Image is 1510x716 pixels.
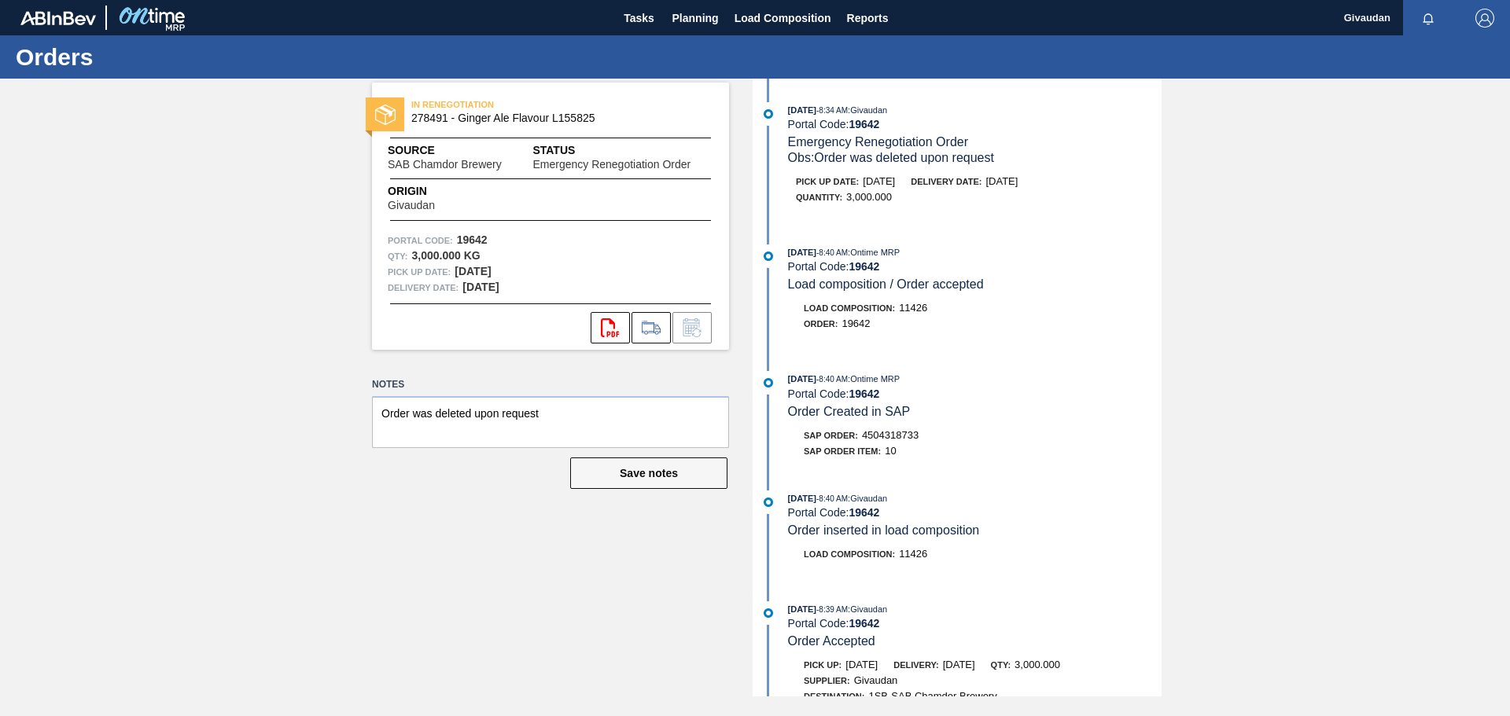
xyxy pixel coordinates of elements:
[764,109,773,119] img: atual
[462,281,499,293] strong: [DATE]
[788,374,816,384] span: [DATE]
[388,200,435,211] span: Givaudan
[788,248,816,257] span: [DATE]
[16,48,295,66] h1: Orders
[816,106,848,115] span: - 8:34 AM
[388,142,532,159] span: Source
[846,191,892,203] span: 3,000.000
[848,248,900,257] span: : Ontime MRP
[788,277,984,291] span: Load composition / Order accepted
[863,175,895,187] span: [DATE]
[788,260,1162,273] div: Portal Code:
[796,177,859,186] span: Pick up Date:
[788,387,1162,400] div: Portal Code:
[788,151,994,164] span: Obs: Order was deleted upon request
[849,118,879,130] strong: 19642
[943,659,975,670] span: [DATE]
[457,233,488,246] strong: 19642
[911,177,981,186] span: Delivery Date:
[764,498,773,507] img: atual
[672,312,712,343] div: Inform order change
[1475,9,1494,28] img: Logout
[848,604,887,614] span: : Givaudan
[868,690,996,702] span: 1SB-SAB Chamdor Brewery
[622,9,657,28] span: Tasks
[1403,7,1453,29] button: Notifications
[985,175,1018,187] span: [DATE]
[816,605,848,614] span: - 8:39 AM
[842,318,870,329] span: 19642
[816,248,848,257] span: - 8:40 AM
[735,9,831,28] span: Load Composition
[845,659,878,670] span: [DATE]
[764,252,773,261] img: atual
[804,446,881,456] span: SAP Order Item:
[862,429,919,441] span: 4504318733
[570,457,727,489] button: Save notes
[372,396,729,448] textarea: Order was deleted upon request
[804,431,858,440] span: SAP Order:
[804,319,838,329] span: Order :
[849,617,879,630] strong: 19642
[804,549,895,559] span: Load Composition :
[788,118,1162,130] div: Portal Code:
[672,9,719,28] span: Planning
[532,142,713,159] span: Status
[804,660,842,670] span: Pick up:
[848,494,887,503] span: : Givaudan
[388,233,453,248] span: Portal Code:
[849,387,879,400] strong: 19642
[1015,659,1060,670] span: 3,000.000
[632,312,671,343] div: Go to Load Composition
[788,523,980,537] span: Order inserted in load composition
[764,608,773,618] img: atual
[788,135,968,149] span: Emergency Renegotiation Order
[816,494,848,503] span: - 8:40 AM
[804,303,895,313] span: Load Composition :
[893,660,938,670] span: Delivery:
[388,159,502,171] span: SAB Chamdor Brewery
[372,373,729,396] label: Notes
[375,105,396,125] img: status
[388,280,459,296] span: Delivery Date:
[455,265,491,277] strong: [DATE]
[788,494,816,503] span: [DATE]
[591,312,630,343] div: Open PDF file
[854,674,898,686] span: Givaudan
[788,604,816,614] span: [DATE]
[885,445,896,457] span: 10
[899,548,927,560] span: 11426
[849,260,879,273] strong: 19642
[788,634,875,648] span: Order Accepted
[848,105,887,115] span: : Givaudan
[899,302,927,314] span: 11426
[411,97,632,112] span: IN RENEGOTIATION
[991,660,1011,670] span: Qty:
[532,159,691,171] span: Emergency Renegotiation Order
[764,378,773,387] img: atual
[849,506,879,519] strong: 19642
[388,248,407,264] span: Qty :
[816,375,848,384] span: - 8:40 AM
[796,193,842,202] span: Quantity :
[388,264,451,280] span: Pick up Date:
[788,105,816,115] span: [DATE]
[847,9,889,28] span: Reports
[411,112,697,124] span: 278491 - Ginger Ale Flavour L155825
[804,692,864,701] span: Destination:
[788,405,911,418] span: Order Created in SAP
[848,374,900,384] span: : Ontime MRP
[20,11,96,25] img: TNhmsLtSVTkK8tSr43FrP2fwEKptu5GPRR3wAAAABJRU5ErkJggg==
[788,617,1162,630] div: Portal Code:
[411,249,480,262] strong: 3,000.000 KG
[788,506,1162,519] div: Portal Code:
[804,676,850,685] span: Supplier:
[388,183,474,200] span: Origin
